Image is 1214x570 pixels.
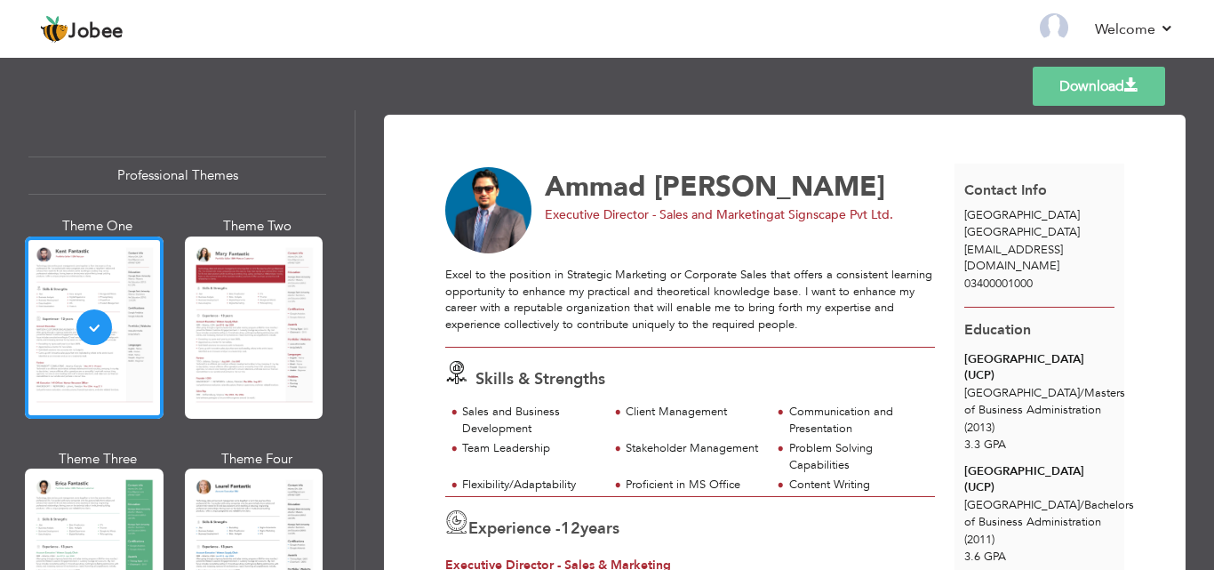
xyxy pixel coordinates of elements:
[964,242,1063,275] span: [EMAIL_ADDRESS][DOMAIN_NAME]
[964,224,1080,240] span: [GEOGRAPHIC_DATA]
[964,385,1125,418] span: [GEOGRAPHIC_DATA] Masters of Business Administration
[789,477,925,494] div: Content Writing
[40,15,68,44] img: jobee.io
[1040,13,1068,42] img: Profile Img
[964,549,1006,565] span: 3.6 GPA
[28,450,167,469] div: Theme Three
[445,167,532,254] img: No image
[964,320,1031,340] span: Education
[468,518,561,540] span: Experience -
[462,477,598,494] div: Flexibility/Adaptability
[188,450,327,469] div: Theme Four
[789,404,925,437] div: Communication and Presentation
[1033,67,1165,106] a: Download
[68,22,124,42] span: Jobee
[561,518,619,541] label: years
[475,368,605,390] span: Skills & Strengths
[964,351,1114,384] div: [GEOGRAPHIC_DATA] (UCP)
[789,440,925,473] div: Problem Solving Capabilities
[545,168,646,205] span: Ammad
[964,420,994,436] span: (2013)
[28,157,326,195] div: Professional Themes
[626,440,762,457] div: Stakeholder Management
[964,437,1006,453] span: 3.3 GPA
[445,267,935,333] div: Excel to the position in Strategic Marketing or Corporate Sales that offers a consistent learning...
[964,181,1047,200] span: Contact Info
[1095,19,1174,40] a: Welcome
[626,477,762,494] div: Proficient in MS Office
[561,518,580,540] span: 12
[462,440,598,457] div: Team Leadership
[964,207,1080,223] span: [GEOGRAPHIC_DATA]
[964,532,994,548] span: (2011)
[1080,497,1084,513] span: /
[545,206,774,223] span: Executive Director - Sales and Marketing
[188,217,327,236] div: Theme Two
[964,276,1033,292] span: 03400001000
[626,404,762,421] div: Client Management
[1080,385,1084,401] span: /
[462,404,598,437] div: Sales and Business Development
[654,168,885,205] span: [PERSON_NAME]
[28,217,167,236] div: Theme One
[964,463,1114,496] div: [GEOGRAPHIC_DATA] (UCP)
[964,497,1134,530] span: [GEOGRAPHIC_DATA] Bachelors of Business Administration
[774,206,893,223] span: at Signscape Pvt Ltd.
[40,15,124,44] a: Jobee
